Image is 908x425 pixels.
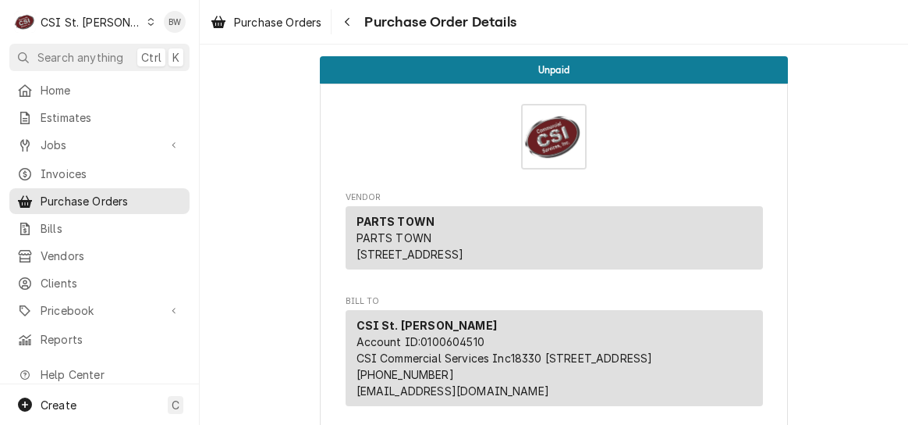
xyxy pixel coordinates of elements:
[41,137,158,153] span: Jobs
[41,14,142,30] div: CSI St. [PERSON_NAME]
[346,295,763,413] div: Purchase Order Bill To
[41,302,158,319] span: Pricebook
[356,319,497,332] strong: CSI St. [PERSON_NAME]
[41,109,182,126] span: Estimates
[9,216,190,241] a: Bills
[9,77,190,103] a: Home
[141,49,161,66] span: Ctrl
[356,215,435,228] strong: PARTS TOWN
[320,56,788,84] div: Status
[9,105,190,130] a: Estimates
[41,248,182,264] span: Vendors
[14,11,36,33] div: C
[346,206,763,276] div: Vendor
[346,191,763,204] span: Vendor
[172,49,179,66] span: K
[356,384,549,398] a: [EMAIL_ADDRESS][DOMAIN_NAME]
[172,397,179,413] span: C
[9,270,190,296] a: Clients
[9,298,190,323] a: Go to Pricebook
[356,352,653,365] span: CSI Commercial Services Inc18330 [STREET_ADDRESS]
[9,132,190,158] a: Go to Jobs
[41,220,182,237] span: Bills
[9,161,190,187] a: Invoices
[9,188,190,214] a: Purchase Orders
[356,231,464,261] span: PARTS TOWN [STREET_ADDRESS]
[41,166,182,182] span: Invoices
[346,310,763,412] div: Bill To
[360,12,516,33] span: Purchase Order Details
[346,295,763,308] span: Bill To
[41,275,182,291] span: Clients
[346,191,763,277] div: Purchase Order Vendor
[41,398,76,412] span: Create
[41,193,182,209] span: Purchase Orders
[346,206,763,270] div: Vendor
[346,310,763,406] div: Bill To
[234,14,321,30] span: Purchase Orders
[9,44,190,71] button: Search anythingCtrlK
[356,335,484,348] span: Account ID: 0100604510
[164,11,186,33] div: Brad Wicks's Avatar
[14,11,36,33] div: CSI St. Louis's Avatar
[41,331,182,348] span: Reports
[538,65,569,75] span: Unpaid
[204,9,328,35] a: Purchase Orders
[9,362,190,387] a: Go to Help Center
[356,368,454,381] a: [PHONE_NUMBER]
[41,82,182,98] span: Home
[41,366,180,383] span: Help Center
[9,243,190,269] a: Vendors
[521,104,587,170] img: Logo
[37,49,123,66] span: Search anything
[164,11,186,33] div: BW
[335,9,360,34] button: Navigate back
[9,327,190,352] a: Reports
